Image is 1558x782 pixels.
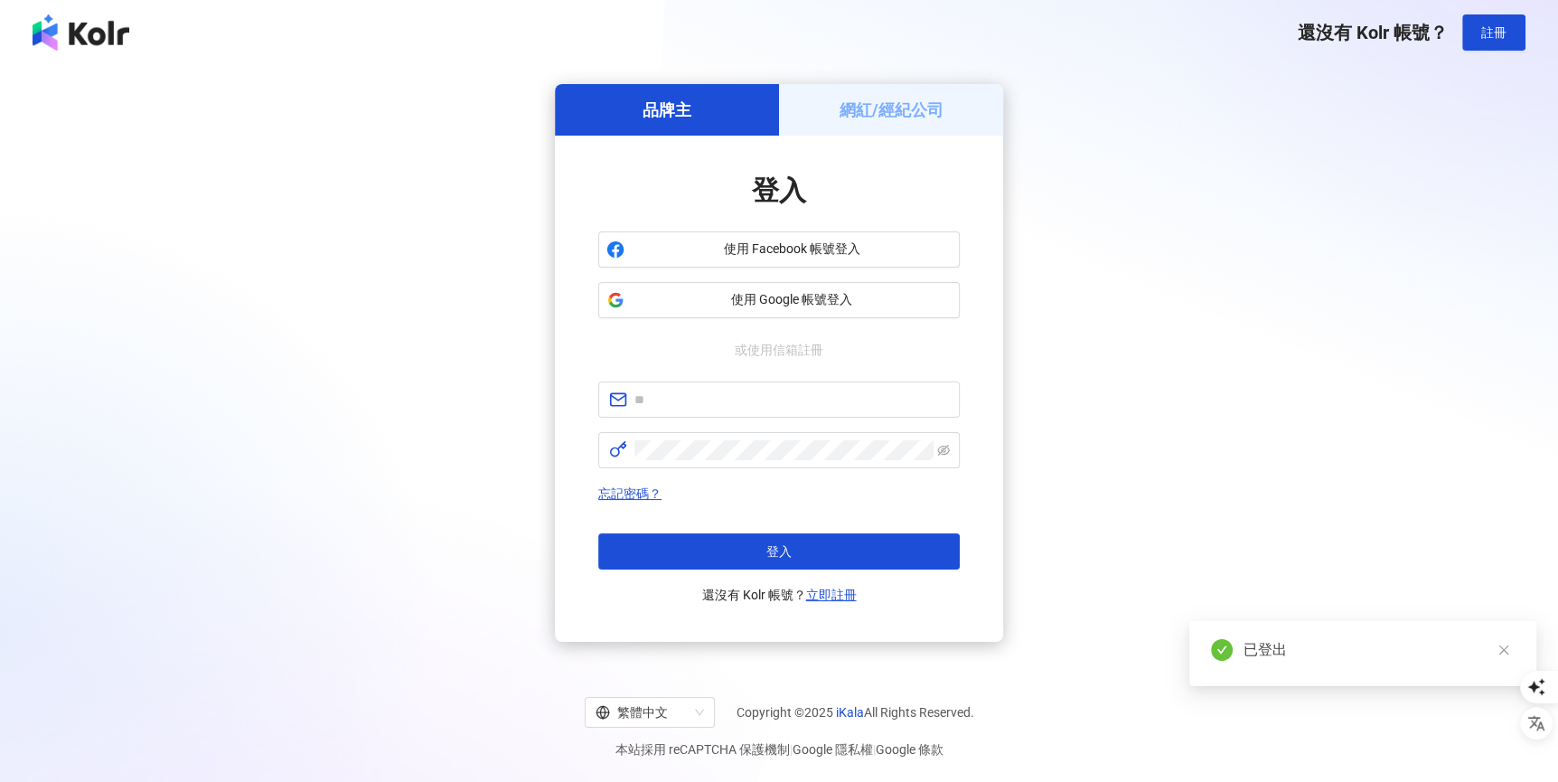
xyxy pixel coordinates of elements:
span: 還沒有 Kolr 帳號？ [1298,22,1448,43]
a: 立即註冊 [806,588,857,602]
span: 或使用信箱註冊 [722,340,836,360]
span: 登入 [766,544,792,559]
span: 登入 [752,174,806,206]
a: 忘記密碼？ [598,486,662,501]
span: 使用 Google 帳號登入 [632,291,952,309]
button: 註冊 [1462,14,1525,51]
a: iKala [836,705,864,720]
h5: 網紅/經紀公司 [840,99,943,121]
span: | [873,742,876,757]
span: 註冊 [1481,25,1506,40]
img: logo [33,14,129,51]
span: 還沒有 Kolr 帳號？ [702,584,857,606]
span: close [1497,644,1510,656]
span: Copyright © 2025 All Rights Reserved. [737,702,974,723]
button: 使用 Google 帳號登入 [598,282,960,318]
span: check-circle [1211,639,1233,661]
h5: 品牌主 [643,99,691,121]
div: 繁體中文 [596,698,688,727]
a: Google 隱私權 [793,742,873,757]
button: 登入 [598,533,960,570]
button: 使用 Facebook 帳號登入 [598,231,960,268]
span: 使用 Facebook 帳號登入 [632,240,952,259]
span: | [790,742,793,757]
span: 本站採用 reCAPTCHA 保護機制 [615,739,943,760]
div: 已登出 [1244,639,1515,661]
a: Google 條款 [876,742,943,757]
span: eye-invisible [937,444,950,457]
